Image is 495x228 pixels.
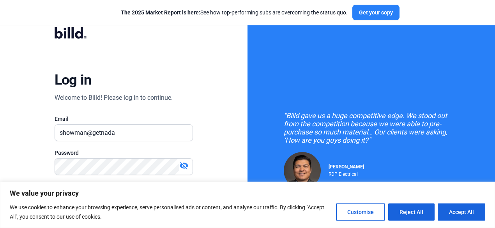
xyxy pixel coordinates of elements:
[284,111,459,144] div: "Billd gave us a huge competitive edge. We stood out from the competition because we were able to...
[10,189,485,198] p: We value your privacy
[438,203,485,221] button: Accept All
[55,149,193,157] div: Password
[284,152,321,189] img: Raul Pacheco
[121,9,348,16] div: See how top-performing subs are overcoming the status quo.
[55,93,173,103] div: Welcome to Billd! Please log in to continue.
[55,71,92,88] div: Log in
[329,164,364,170] span: [PERSON_NAME]
[10,203,330,221] p: We use cookies to enhance your browsing experience, serve personalised ads or content, and analys...
[336,203,385,221] button: Customise
[388,203,435,221] button: Reject All
[121,9,200,16] span: The 2025 Market Report is here:
[55,115,193,123] div: Email
[352,5,400,20] button: Get your copy
[179,161,189,170] mat-icon: visibility_off
[329,170,364,177] div: RDP Electrical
